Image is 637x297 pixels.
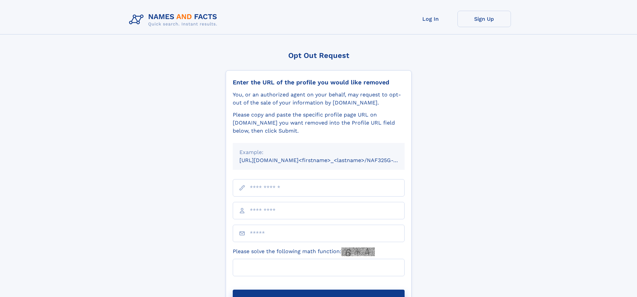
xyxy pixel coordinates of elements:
[404,11,457,27] a: Log In
[233,91,405,107] div: You, or an authorized agent on your behalf, may request to opt-out of the sale of your informatio...
[126,11,223,29] img: Logo Names and Facts
[233,111,405,135] div: Please copy and paste the specific profile page URL on [DOMAIN_NAME] you want removed into the Pr...
[239,148,398,156] div: Example:
[233,247,375,256] label: Please solve the following math function:
[239,157,417,163] small: [URL][DOMAIN_NAME]<firstname>_<lastname>/NAF325G-xxxxxxxx
[457,11,511,27] a: Sign Up
[226,51,412,60] div: Opt Out Request
[233,79,405,86] div: Enter the URL of the profile you would like removed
